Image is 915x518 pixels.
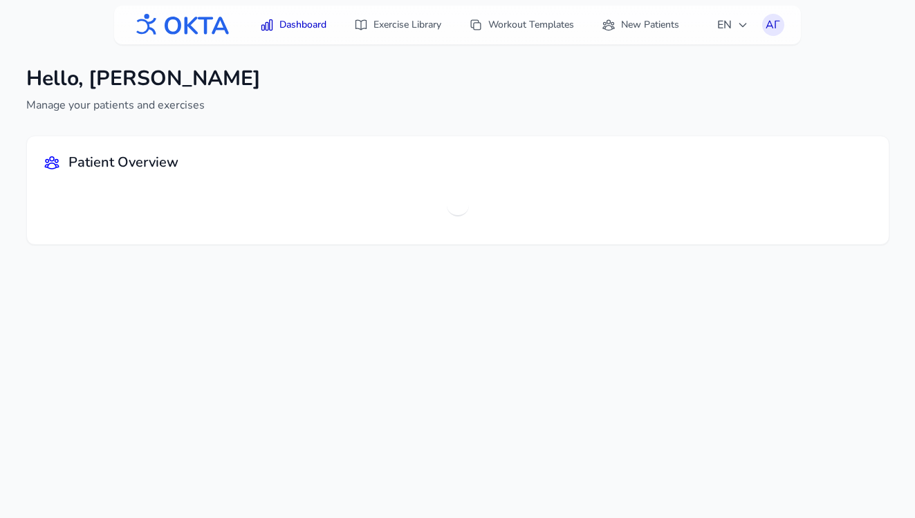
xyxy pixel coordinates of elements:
[461,12,582,37] a: Workout Templates
[68,153,178,172] h2: Patient Overview
[252,12,335,37] a: Dashboard
[131,7,230,43] img: OKTA logo
[346,12,450,37] a: Exercise Library
[593,12,687,37] a: New Patients
[26,97,261,113] p: Manage your patients and exercises
[709,11,757,39] button: EN
[717,17,748,33] span: EN
[26,66,261,91] h1: Hello, [PERSON_NAME]
[762,14,784,36] button: АГ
